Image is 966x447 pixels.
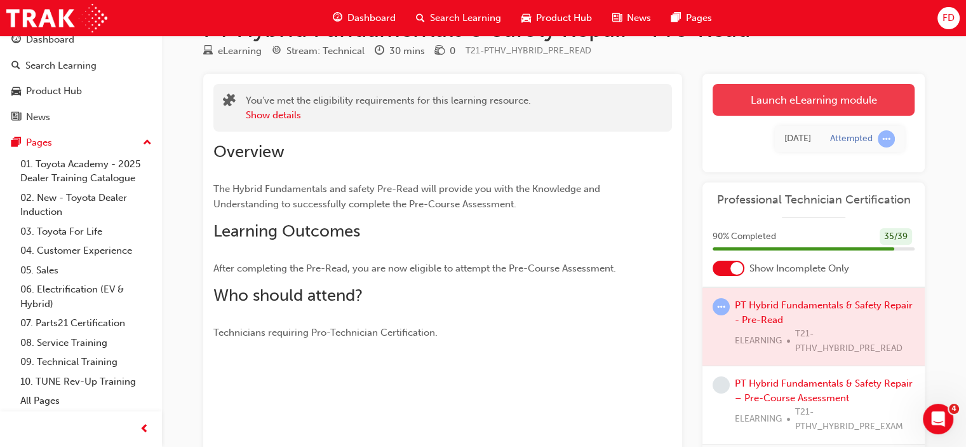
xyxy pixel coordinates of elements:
span: T21-PTHV_HYBRID_PRE_EXAM [795,405,915,434]
a: News [5,106,157,129]
span: Learning resource code [466,45,591,56]
span: guage-icon [11,34,21,46]
a: 05. Sales [15,261,157,280]
span: guage-icon [333,10,342,26]
a: 03. Toyota For Life [15,222,157,242]
span: car-icon [11,86,21,97]
div: Pages [26,135,52,150]
a: 06. Electrification (EV & Hybrid) [15,280,157,313]
div: Stream [272,43,365,59]
span: news-icon [612,10,622,26]
div: Duration [375,43,425,59]
div: Product Hub [26,84,82,99]
div: 0 [450,44,455,58]
div: Attempted [830,133,873,145]
span: ELEARNING [735,412,782,427]
div: 35 / 39 [880,228,912,245]
a: news-iconNews [602,5,661,31]
span: Product Hub [536,11,592,25]
span: Pages [686,11,712,25]
span: 90 % Completed [713,230,776,244]
a: 02. New - Toyota Dealer Induction [15,188,157,222]
div: Search Learning [25,58,97,73]
span: Search Learning [430,11,501,25]
span: learningResourceType_ELEARNING-icon [203,46,213,57]
span: puzzle-icon [223,95,236,109]
span: money-icon [435,46,445,57]
div: Price [435,43,455,59]
button: Pages [5,131,157,155]
span: News [627,11,651,25]
a: guage-iconDashboard [323,5,406,31]
a: 10. TUNE Rev-Up Training [15,372,157,392]
div: News [26,110,50,125]
span: The Hybrid Fundamentals and safety Pre-Read will provide you with the Knowledge and Understanding... [213,183,603,210]
span: Overview [213,142,285,162]
div: Stream: Technical [286,44,365,58]
span: search-icon [11,60,20,72]
a: Product Hub [5,79,157,103]
div: You've met the eligibility requirements for this learning resource. [246,93,531,122]
span: After completing the Pre-Read, you are now eligible to attempt the Pre-Course Assessment. [213,263,616,274]
iframe: Intercom live chat [923,404,953,434]
span: FD [943,11,955,25]
div: Sun Jun 23 2024 14:30:19 GMT+1000 (Australian Eastern Standard Time) [784,132,811,146]
a: 01. Toyota Academy - 2025 Dealer Training Catalogue [15,155,157,188]
a: Search Learning [5,54,157,78]
span: up-icon [143,135,152,151]
button: FD [937,7,960,29]
a: 04. Customer Experience [15,241,157,261]
span: news-icon [11,112,21,123]
span: clock-icon [375,46,384,57]
span: pages-icon [671,10,681,26]
a: car-iconProduct Hub [511,5,602,31]
button: DashboardSearch LearningProduct HubNews [5,25,157,131]
a: search-iconSearch Learning [406,5,511,31]
img: Trak [6,4,107,32]
span: Learning Outcomes [213,221,360,241]
span: car-icon [521,10,531,26]
span: 4 [949,404,959,414]
a: 08. Service Training [15,333,157,353]
a: Launch eLearning module [713,84,915,116]
span: target-icon [272,46,281,57]
div: Dashboard [26,32,74,47]
span: learningRecordVerb_ATTEMPT-icon [713,298,730,315]
span: learningRecordVerb_NONE-icon [713,376,730,394]
span: learningRecordVerb_ATTEMPT-icon [878,130,895,148]
div: 30 mins [389,44,425,58]
div: eLearning [218,44,262,58]
a: 07. Parts21 Certification [15,313,157,333]
a: 09. Technical Training [15,352,157,372]
div: Type [203,43,262,59]
span: Dashboard [347,11,396,25]
a: All Pages [15,391,157,411]
button: Show details [246,108,301,123]
a: Dashboard [5,28,157,52]
span: prev-icon [140,422,149,437]
a: Professional Technician Certification [713,193,915,207]
span: Who should attend? [213,285,363,305]
a: PT Hybrid Fundamentals & Safety Repair – Pre-Course Assessment [735,378,913,404]
span: Technicians requiring Pro-Technician Certification. [213,327,438,338]
span: search-icon [416,10,425,26]
span: Show Incomplete Only [749,261,849,276]
a: pages-iconPages [661,5,722,31]
span: pages-icon [11,137,21,149]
